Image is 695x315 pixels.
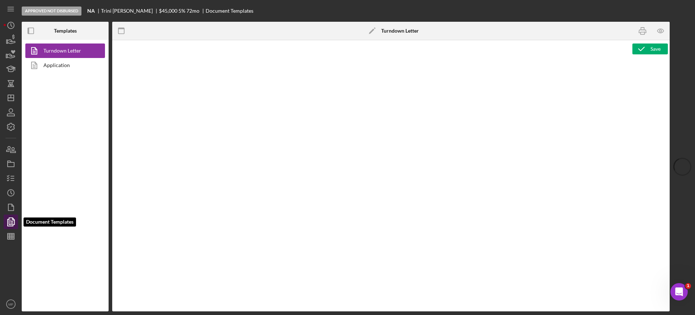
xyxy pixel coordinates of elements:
a: Turndown Letter [25,43,101,58]
button: Save [632,43,668,54]
b: Templates [54,28,77,34]
div: $45,000 [159,8,177,14]
iframe: Intercom live chat [670,283,688,301]
div: 72 mo [186,8,199,14]
button: MF [4,297,18,311]
div: Trini [PERSON_NAME] [101,8,159,14]
b: NA [87,8,95,14]
div: Approved Not Disbursed [22,7,81,16]
a: Application [25,58,101,72]
div: Document Templates [206,8,253,14]
b: Turndown Letter [381,28,419,34]
div: 5 % [178,8,185,14]
div: Save [650,43,661,54]
text: MF [8,302,13,306]
span: 1 [685,283,691,289]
